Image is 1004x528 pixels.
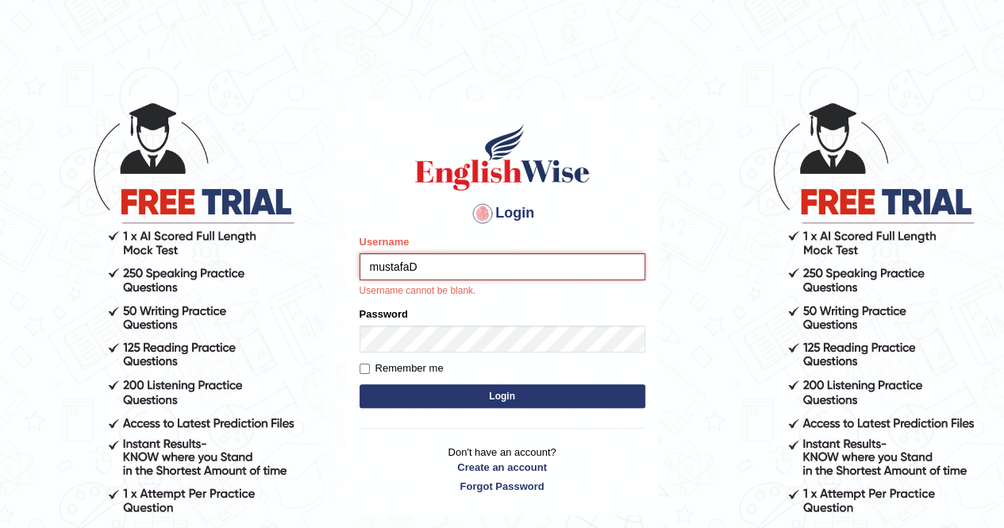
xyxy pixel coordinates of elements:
a: Forgot Password [360,479,645,494]
p: Username cannot be blank. [360,284,645,299]
label: Password [360,306,408,322]
h4: Login [360,201,645,226]
button: Login [360,384,645,408]
input: Remember me [360,364,370,374]
label: Remember me [360,360,444,376]
label: Username [360,234,410,249]
p: Don't have an account? [360,445,645,494]
img: Logo of English Wise sign in for intelligent practice with AI [412,121,593,193]
a: Create an account [360,460,645,475]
